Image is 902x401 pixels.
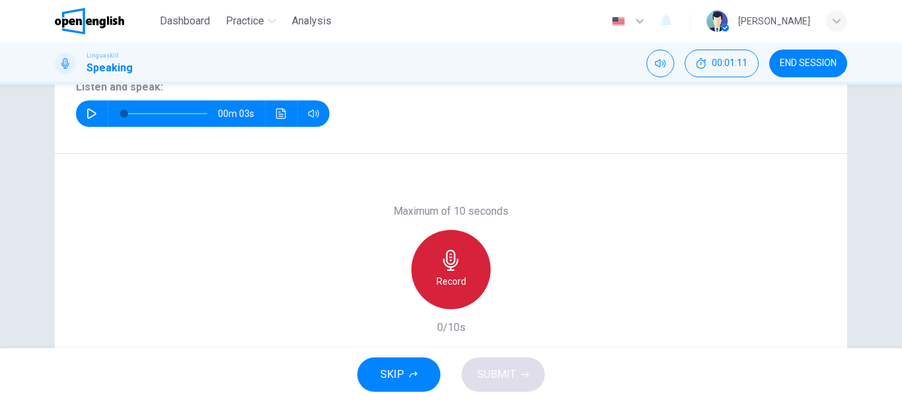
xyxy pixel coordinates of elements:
[685,50,759,77] div: Hide
[221,9,281,33] button: Practice
[160,13,210,29] span: Dashboard
[437,320,466,336] h6: 0/10s
[646,50,674,77] div: Mute
[87,51,119,60] span: Linguaskill
[685,50,759,77] button: 00:01:11
[218,100,265,127] span: 00m 03s
[271,100,292,127] button: Click to see the audio transcription
[780,58,837,69] span: END SESSION
[436,273,466,289] h6: Record
[76,81,163,93] span: Listen and speak:
[380,365,404,384] span: SKIP
[411,230,491,309] button: Record
[87,60,133,76] h1: Speaking
[55,8,155,34] a: OpenEnglish logo
[226,13,264,29] span: Practice
[357,357,440,392] button: SKIP
[707,11,728,32] img: Profile picture
[292,13,331,29] span: Analysis
[712,58,747,69] span: 00:01:11
[287,9,337,33] button: Analysis
[610,17,627,26] img: en
[394,203,508,219] h6: Maximum of 10 seconds
[155,9,215,33] button: Dashboard
[738,13,810,29] div: [PERSON_NAME]
[769,50,847,77] button: END SESSION
[55,8,124,34] img: OpenEnglish logo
